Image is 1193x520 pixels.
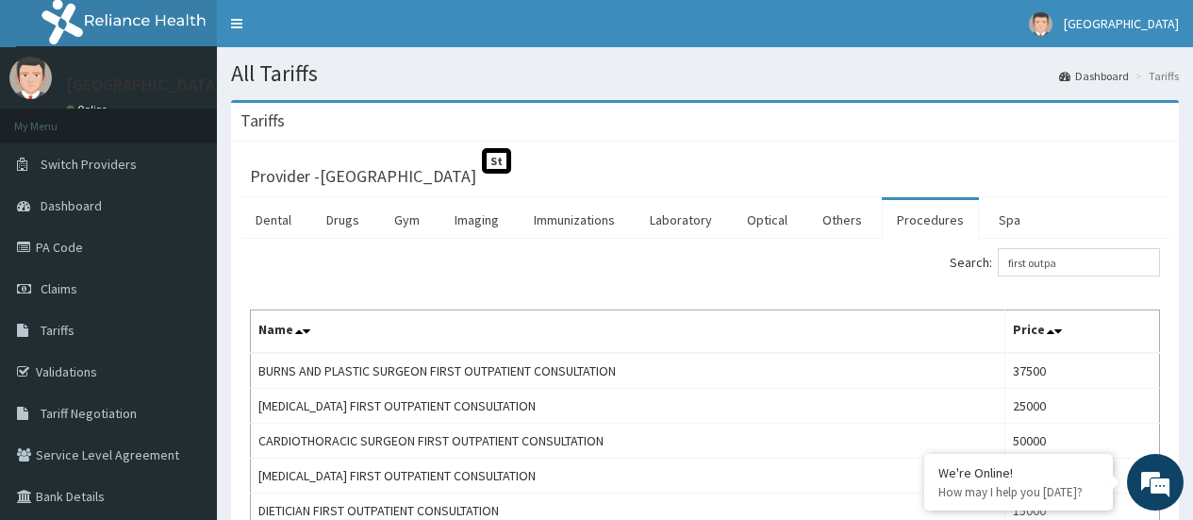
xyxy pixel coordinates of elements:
span: Tariff Negotiation [41,405,137,422]
a: Gym [379,200,435,240]
span: Switch Providers [41,156,137,173]
h1: All Tariffs [231,61,1179,86]
td: BURNS AND PLASTIC SURGEON FIRST OUTPATIENT CONSULTATION [251,353,1005,389]
a: Others [807,200,877,240]
a: Immunizations [519,200,630,240]
td: [MEDICAL_DATA] FIRST OUTPATIENT CONSULTATION [251,459,1005,494]
a: Dashboard [1059,68,1129,84]
td: CARDIOTHORACIC SURGEON FIRST OUTPATIENT CONSULTATION [251,424,1005,459]
img: User Image [9,57,52,99]
a: Online [66,103,111,116]
span: [GEOGRAPHIC_DATA] [1064,15,1179,32]
td: [MEDICAL_DATA] FIRST OUTPATIENT CONSULTATION [251,389,1005,424]
input: Search: [998,248,1160,277]
p: How may I help you today? [938,484,1099,500]
a: Laboratory [635,200,727,240]
td: 25000 [1005,389,1160,424]
a: Imaging [439,200,514,240]
label: Search: [950,248,1160,277]
span: Claims [41,280,77,297]
h3: Provider - [GEOGRAPHIC_DATA] [250,168,476,185]
a: Spa [984,200,1036,240]
span: Dashboard [41,197,102,214]
a: Optical [732,200,803,240]
p: [GEOGRAPHIC_DATA] [66,76,222,93]
img: User Image [1029,12,1052,36]
td: 37500 [1005,353,1160,389]
a: Drugs [311,200,374,240]
span: St [482,148,511,174]
span: Tariffs [41,322,75,339]
td: 50000 [1005,424,1160,459]
th: Price [1005,310,1160,354]
li: Tariffs [1131,68,1179,84]
div: We're Online! [938,464,1099,481]
th: Name [251,310,1005,354]
a: Dental [240,200,307,240]
h3: Tariffs [240,112,285,129]
a: Procedures [882,200,979,240]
